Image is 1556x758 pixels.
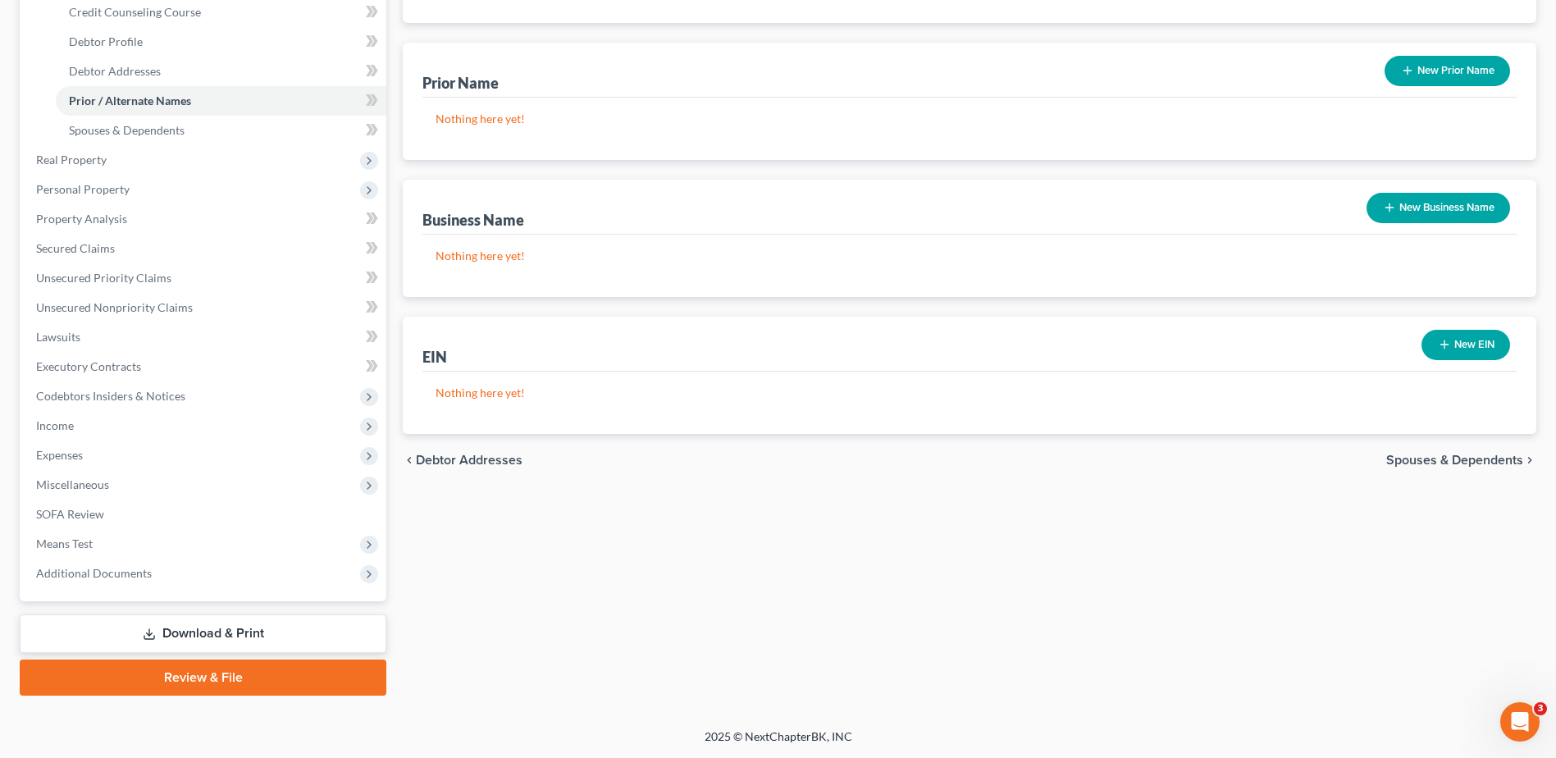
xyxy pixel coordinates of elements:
[36,566,152,580] span: Additional Documents
[436,385,1504,401] p: Nothing here yet!
[1386,454,1523,467] span: Spouses & Dependents
[36,537,93,550] span: Means Test
[1523,454,1536,467] i: chevron_right
[36,418,74,432] span: Income
[1500,702,1540,742] iframe: Intercom live chat
[1385,56,1510,86] button: New Prior Name
[20,660,386,696] a: Review & File
[36,359,141,373] span: Executory Contracts
[23,263,386,293] a: Unsecured Priority Claims
[23,500,386,529] a: SOFA Review
[36,389,185,403] span: Codebtors Insiders & Notices
[69,94,191,107] span: Prior / Alternate Names
[422,210,524,230] div: Business Name
[403,454,522,467] button: chevron_left Debtor Addresses
[436,248,1504,264] p: Nothing here yet!
[23,293,386,322] a: Unsecured Nonpriority Claims
[36,300,193,314] span: Unsecured Nonpriority Claims
[36,212,127,226] span: Property Analysis
[436,111,1504,127] p: Nothing here yet!
[69,5,201,19] span: Credit Counseling Course
[23,352,386,381] a: Executory Contracts
[416,454,522,467] span: Debtor Addresses
[36,182,130,196] span: Personal Property
[403,454,416,467] i: chevron_left
[1386,454,1536,467] button: Spouses & Dependents chevron_right
[36,271,171,285] span: Unsecured Priority Claims
[36,241,115,255] span: Secured Claims
[36,448,83,462] span: Expenses
[1367,193,1510,223] button: New Business Name
[20,614,386,653] a: Download & Print
[36,153,107,167] span: Real Property
[23,322,386,352] a: Lawsuits
[36,507,104,521] span: SOFA Review
[56,116,386,145] a: Spouses & Dependents
[311,728,1246,758] div: 2025 © NextChapterBK, INC
[69,34,143,48] span: Debtor Profile
[69,64,161,78] span: Debtor Addresses
[69,123,185,137] span: Spouses & Dependents
[422,347,447,367] div: EIN
[422,73,499,93] div: Prior Name
[36,477,109,491] span: Miscellaneous
[56,27,386,57] a: Debtor Profile
[23,234,386,263] a: Secured Claims
[56,86,386,116] a: Prior / Alternate Names
[1421,330,1510,360] button: New EIN
[36,330,80,344] span: Lawsuits
[1534,702,1547,715] span: 3
[56,57,386,86] a: Debtor Addresses
[23,204,386,234] a: Property Analysis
